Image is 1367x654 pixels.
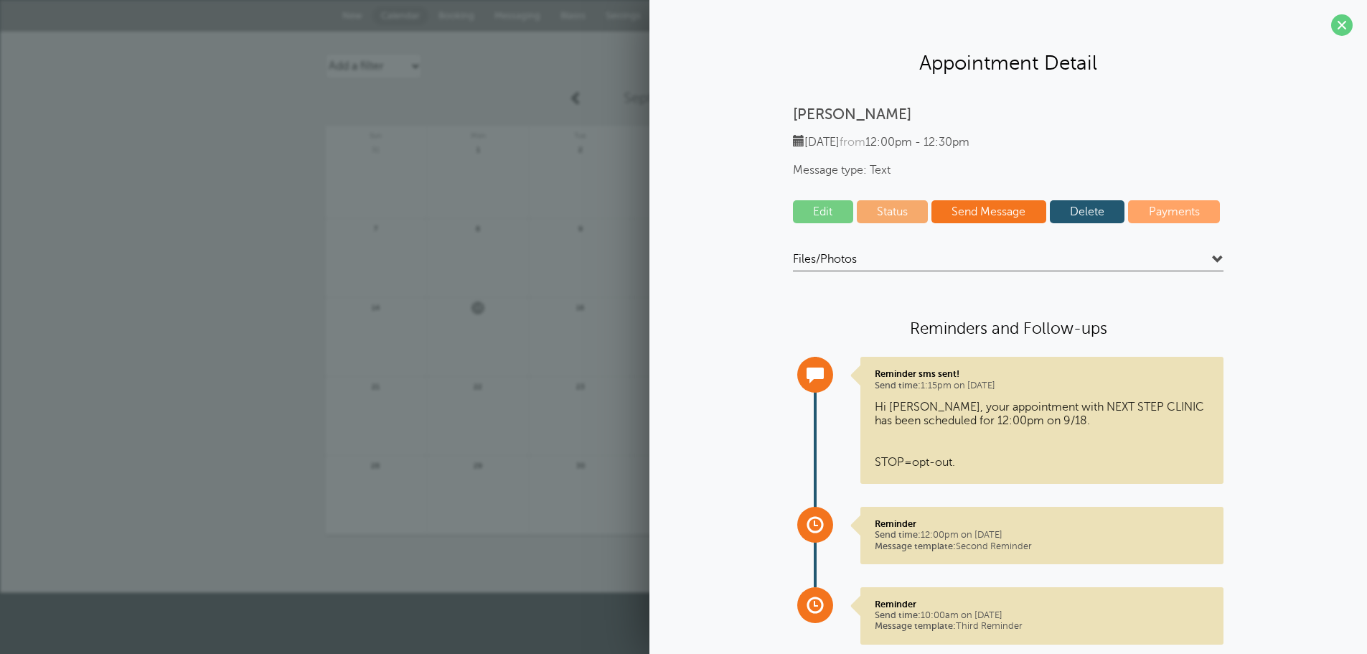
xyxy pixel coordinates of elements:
[494,10,540,21] span: Messaging
[793,318,1223,339] h4: Reminders and Follow-ups
[574,302,587,312] span: 16
[875,368,959,379] strong: Reminder sms sent!
[372,6,428,25] a: Calendar
[574,223,587,233] span: 9
[875,599,1209,632] p: 10:00am on [DATE] Third Reminder
[369,380,382,391] span: 21
[875,610,921,620] span: Send time:
[1050,200,1125,223] a: Delete
[530,126,631,140] span: Tue
[471,459,484,470] span: 29
[471,144,484,154] span: 1
[840,136,865,149] span: from
[369,144,382,154] span: 31
[664,50,1353,75] h2: Appointment Detail
[574,380,587,391] span: 23
[875,518,1209,552] p: 12:00pm on [DATE] Second Reminder
[875,599,916,609] strong: Reminder
[931,200,1046,223] a: Send Message
[793,200,853,223] a: Edit
[574,459,587,470] span: 30
[875,541,956,551] span: Message template:
[369,302,382,312] span: 14
[342,10,362,21] span: New
[381,10,420,21] span: Calendar
[574,144,587,154] span: 2
[875,380,921,391] span: Send time:
[427,126,529,140] span: Mon
[591,83,776,114] a: September 2025
[793,252,857,266] span: Files/Photos
[793,136,969,149] span: [DATE] 12:00pm - 12:30pm
[1128,200,1220,223] a: Payments
[606,10,641,21] span: Settings
[471,302,484,312] span: 15
[875,530,921,540] span: Send time:
[875,621,956,631] span: Message template:
[875,368,1209,391] p: 1:15pm on [DATE]
[875,518,916,529] strong: Reminder
[560,10,586,21] span: Blasts
[369,459,382,470] span: 28
[325,126,427,140] span: Sun
[471,223,484,233] span: 8
[875,401,1209,470] p: Hi [PERSON_NAME], your appointment with NEXT STEP CLINIC has been scheduled for 12:00pm on 9/18. ...
[793,164,1223,177] span: Message type: Text
[632,126,734,140] span: Wed
[793,106,1223,123] p: [PERSON_NAME]
[471,380,484,391] span: 22
[624,90,695,106] span: September
[369,223,382,233] span: 7
[857,200,929,223] a: Status
[438,10,474,21] span: Booking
